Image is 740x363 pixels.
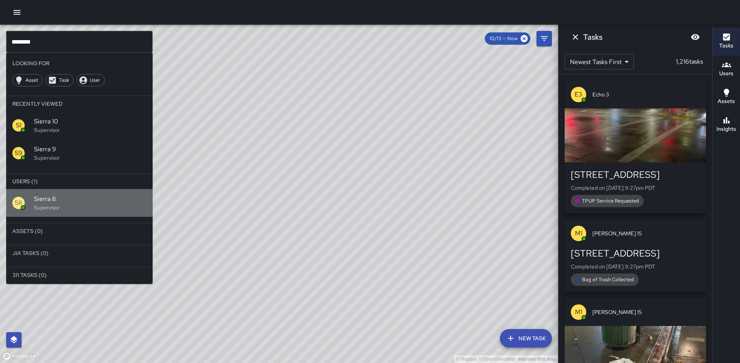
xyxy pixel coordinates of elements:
[713,83,740,111] button: Assets
[571,169,700,181] div: [STREET_ADDRESS]
[719,42,733,50] h6: Tasks
[6,223,153,239] li: Assets (0)
[536,31,552,46] button: Filters
[575,307,582,317] p: M1
[6,139,153,167] div: S9Sierra 9Supervisor
[55,76,73,84] span: Task
[688,29,703,45] button: Blur
[34,194,146,204] span: Sierra 8
[577,197,644,205] span: TPUP Service Requested
[12,74,43,86] div: Asset
[716,125,736,133] h6: Insights
[577,276,639,284] span: Bag of Trash Collected
[575,229,582,238] p: M1
[719,69,733,78] h6: Users
[15,149,22,158] p: S9
[592,230,700,237] span: [PERSON_NAME] 15
[34,117,146,126] span: Sierra 10
[86,76,104,84] span: User
[77,74,105,86] div: User
[34,204,146,211] p: Supervisor
[713,111,740,139] button: Insights
[571,184,700,192] p: Completed on [DATE] 9:27pm PDT
[718,97,735,106] h6: Assets
[6,96,153,111] li: Recently Viewed
[500,329,552,348] button: New Task
[485,32,530,45] div: 10/13 — Now
[34,126,146,134] p: Supervisor
[592,91,700,98] span: Echo 3
[6,267,153,283] li: 311 Tasks (0)
[575,90,582,99] p: E3
[16,121,22,130] p: S1
[21,76,42,84] span: Asset
[571,247,700,260] div: [STREET_ADDRESS]
[673,57,706,66] p: 1,216 tasks
[34,145,146,154] span: Sierra 9
[15,198,22,208] p: S8
[6,189,153,217] div: S8Sierra 8Supervisor
[565,81,706,213] button: E3Echo 3[STREET_ADDRESS]Completed on [DATE] 9:27pm PDTTPUP Service Requested
[565,219,706,292] button: M1[PERSON_NAME] 15[STREET_ADDRESS]Completed on [DATE] 9:27pm PDTBag of Trash Collected
[6,111,153,139] div: S1Sierra 10Supervisor
[713,56,740,83] button: Users
[6,174,153,189] li: Users (1)
[6,56,153,71] li: Looking For
[592,308,700,316] span: [PERSON_NAME] 15
[6,245,153,261] li: Jia Tasks (0)
[583,31,602,43] h6: Tasks
[571,263,700,270] p: Completed on [DATE] 9:27pm PDT
[485,35,522,42] span: 10/13 — Now
[713,28,740,56] button: Tasks
[34,154,146,162] p: Supervisor
[568,29,583,45] button: Dismiss
[46,74,74,86] div: Task
[565,54,634,69] div: Newest Tasks First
